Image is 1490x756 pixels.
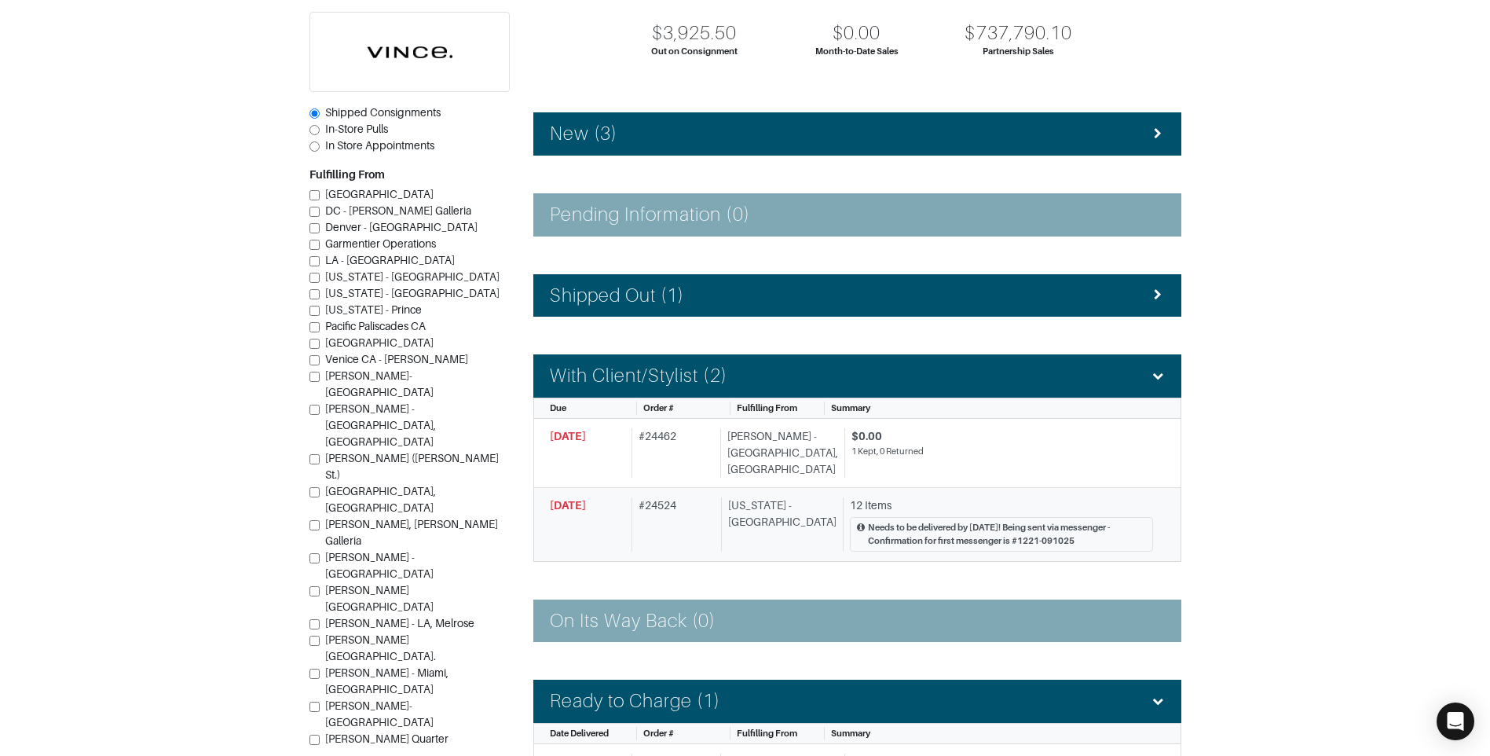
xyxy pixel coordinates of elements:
[325,254,455,266] span: LA - [GEOGRAPHIC_DATA]
[325,221,478,233] span: Denver - [GEOGRAPHIC_DATA]
[325,617,474,629] span: [PERSON_NAME] - LA, Melrose
[833,22,880,45] div: $0.00
[325,320,426,332] span: Pacific Paliscades CA
[550,123,617,145] h4: New (3)
[325,551,434,580] span: [PERSON_NAME] - [GEOGRAPHIC_DATA]
[815,45,899,58] div: Month-to-Date Sales
[325,270,500,283] span: [US_STATE] - [GEOGRAPHIC_DATA]
[851,428,1153,445] div: $0.00
[309,553,320,563] input: [PERSON_NAME] - [GEOGRAPHIC_DATA]
[325,204,471,217] span: DC - [PERSON_NAME] Galleria
[550,499,586,512] span: [DATE]
[309,256,320,266] input: LA - [GEOGRAPHIC_DATA]
[325,584,434,613] span: [PERSON_NAME][GEOGRAPHIC_DATA]
[325,353,468,365] span: Venice CA - [PERSON_NAME]
[325,732,448,745] span: [PERSON_NAME] Quarter
[721,497,837,552] div: [US_STATE] - [GEOGRAPHIC_DATA]
[325,303,422,316] span: [US_STATE] - Prince
[325,139,434,152] span: In Store Appointments
[309,372,320,382] input: [PERSON_NAME]-[GEOGRAPHIC_DATA]
[550,204,750,226] h4: Pending Information (0)
[309,141,320,152] input: In Store Appointments
[309,125,320,135] input: In-Store Pulls
[632,497,715,552] div: # 24524
[643,403,674,413] span: Order #
[850,497,1153,514] div: 12 Items
[309,273,320,283] input: [US_STATE] - [GEOGRAPHIC_DATA]
[310,13,509,91] img: cyAkLTq7csKWtL9WARqkkVaF.png
[851,445,1153,458] div: 1 Kept, 0 Returned
[325,369,434,398] span: [PERSON_NAME]-[GEOGRAPHIC_DATA]
[325,237,436,250] span: Garmentier Operations
[325,633,436,662] span: [PERSON_NAME][GEOGRAPHIC_DATA].
[309,322,320,332] input: Pacific Paliscades CA
[983,45,1054,58] div: Partnership Sales
[325,699,434,728] span: [PERSON_NAME]- [GEOGRAPHIC_DATA]
[651,45,738,58] div: Out on Consignment
[309,619,320,629] input: [PERSON_NAME] - LA, Melrose
[550,365,727,387] h4: With Client/Stylist (2)
[1437,703,1474,740] div: Open Intercom Messenger
[868,521,1146,548] div: Needs to be delivered by [DATE]! Being sent via messenger - Confirmation for first messenger is #...
[325,402,436,448] span: [PERSON_NAME] - [GEOGRAPHIC_DATA], [GEOGRAPHIC_DATA]
[550,430,586,442] span: [DATE]
[309,190,320,200] input: [GEOGRAPHIC_DATA]
[325,452,499,481] span: [PERSON_NAME] ([PERSON_NAME] St.)
[309,405,320,415] input: [PERSON_NAME] - [GEOGRAPHIC_DATA], [GEOGRAPHIC_DATA]
[309,167,385,183] label: Fulfilling From
[831,728,870,738] span: Summary
[309,487,320,497] input: [GEOGRAPHIC_DATA], [GEOGRAPHIC_DATA]
[550,690,721,713] h4: Ready to Charge (1)
[632,428,714,478] div: # 24462
[550,284,685,307] h4: Shipped Out (1)
[325,336,434,349] span: [GEOGRAPHIC_DATA]
[309,289,320,299] input: [US_STATE] - [GEOGRAPHIC_DATA]
[325,518,498,547] span: [PERSON_NAME], [PERSON_NAME] Galleria
[309,636,320,646] input: [PERSON_NAME][GEOGRAPHIC_DATA].
[309,207,320,217] input: DC - [PERSON_NAME] Galleria
[309,108,320,119] input: Shipped Consignments
[643,728,674,738] span: Order #
[309,520,320,530] input: [PERSON_NAME], [PERSON_NAME] Galleria
[309,735,320,745] input: [PERSON_NAME] Quarter
[309,339,320,349] input: [GEOGRAPHIC_DATA]
[325,123,388,135] span: In-Store Pulls
[737,728,797,738] span: Fulfilling From
[309,702,320,712] input: [PERSON_NAME]- [GEOGRAPHIC_DATA]
[309,586,320,596] input: [PERSON_NAME][GEOGRAPHIC_DATA]
[965,22,1072,45] div: $737,790.10
[309,306,320,316] input: [US_STATE] - Prince
[325,666,448,695] span: [PERSON_NAME] - Miami, [GEOGRAPHIC_DATA]
[325,106,441,119] span: Shipped Consignments
[550,728,609,738] span: Date Delivered
[325,188,434,200] span: [GEOGRAPHIC_DATA]
[309,223,320,233] input: Denver - [GEOGRAPHIC_DATA]
[831,403,870,413] span: Summary
[325,485,436,514] span: [GEOGRAPHIC_DATA], [GEOGRAPHIC_DATA]
[309,240,320,250] input: Garmentier Operations
[550,403,566,413] span: Due
[309,454,320,464] input: [PERSON_NAME] ([PERSON_NAME] St.)
[720,428,838,478] div: [PERSON_NAME] - [GEOGRAPHIC_DATA], [GEOGRAPHIC_DATA]
[550,610,716,633] h4: On Its Way Back (0)
[309,355,320,365] input: Venice CA - [PERSON_NAME]
[652,22,737,45] div: $3,925.50
[325,287,500,299] span: [US_STATE] - [GEOGRAPHIC_DATA]
[309,669,320,679] input: [PERSON_NAME] - Miami, [GEOGRAPHIC_DATA]
[737,403,797,413] span: Fulfilling From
